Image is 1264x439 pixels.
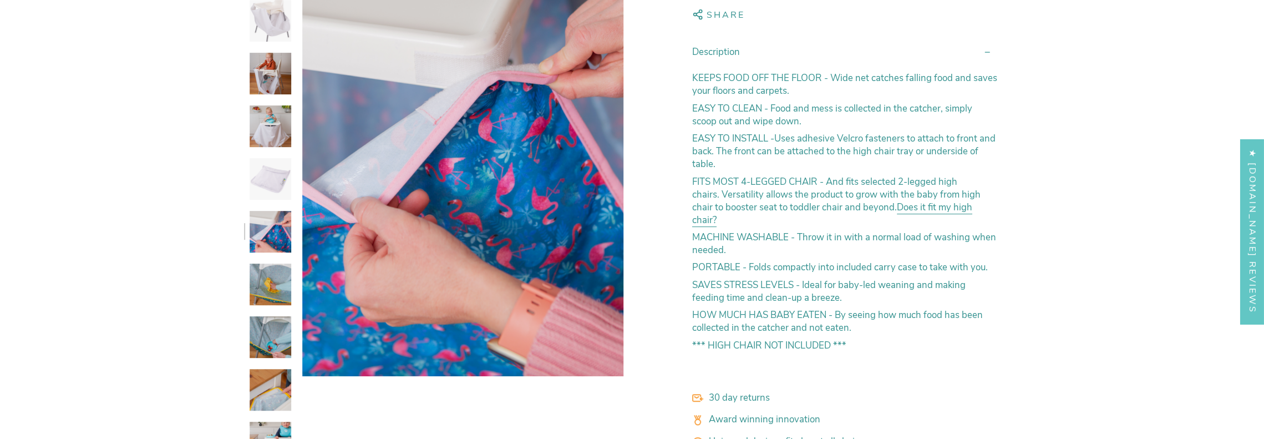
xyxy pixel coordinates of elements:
[692,102,770,115] strong: EASY TO CLEAN -
[692,231,791,244] strong: MACHINE WASHABLE
[692,37,997,67] summary: Description
[709,413,997,426] p: Award winning innovation
[692,201,972,229] a: Does it fit my high chair?
[692,102,997,128] p: Food and mess is collected in the catcher, simply scoop out and wipe down.
[707,9,745,24] span: Share
[692,72,824,85] strong: KEEPS FOOD OFF THE FLOOR
[692,231,997,256] p: - Throw it in with a normal load of washing when needed.
[692,279,997,304] p: - Ideal for baby-led weaning and making feeding time and clean-up a breeze.
[692,261,749,274] strong: PORTABLE -
[692,132,997,170] p: -
[709,391,997,404] p: 30 day returns
[1241,139,1264,324] div: Click to open Judge.me floating reviews tab
[692,309,835,321] strong: HOW MUCH HAS BABY EATEN -
[692,279,796,291] strong: SAVES STRESS LEVELS
[692,175,997,226] p: - And fits selected 2-legged high chairs. Versatility allows the product to grow with the baby fr...
[692,132,996,170] span: Uses adhesive Velcro fasteners to attach to front and back. The front can be attached to the high...
[692,72,997,98] p: - Wide net catches falling food and saves your floors and carpets.
[692,175,820,188] strong: FITS MOST 4-LEGGED CHAIR
[692,3,745,27] button: Share
[692,261,997,274] p: Folds compactly into included carry case to take with you.
[692,339,846,352] strong: *** HIGH CHAIR NOT INCLUDED ***
[692,309,997,334] p: By seeing how much food has been collected in the catcher and not eaten.
[692,132,768,145] strong: EASY TO INSTALL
